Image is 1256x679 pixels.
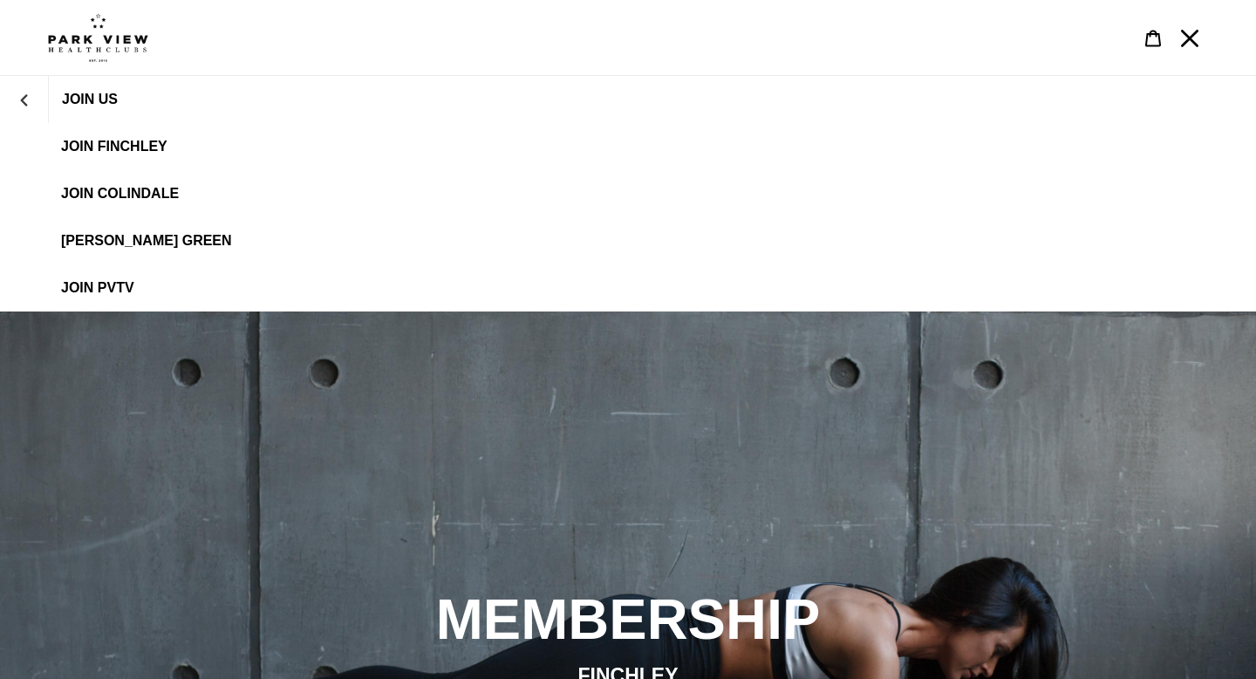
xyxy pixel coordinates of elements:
[48,13,148,62] img: Park view health clubs is a gym near you.
[61,186,179,202] span: JOIN Colindale
[61,280,134,296] span: JOIN PVTV
[61,139,167,154] span: JOIN FINCHLEY
[1171,19,1208,57] button: Menu
[153,585,1103,653] h2: MEMBERSHIP
[61,233,232,249] span: [PERSON_NAME] Green
[62,92,118,107] span: JOIN US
